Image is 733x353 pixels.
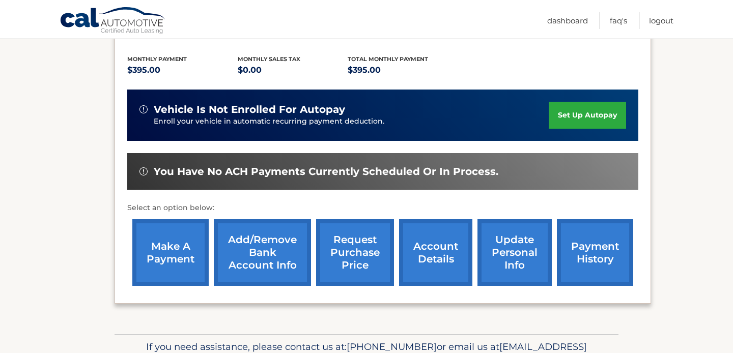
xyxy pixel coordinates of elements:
p: $395.00 [348,63,458,77]
a: Cal Automotive [60,7,166,36]
a: request purchase price [316,219,394,286]
a: Add/Remove bank account info [214,219,311,286]
p: Select an option below: [127,202,638,214]
a: update personal info [477,219,552,286]
a: FAQ's [610,12,627,29]
a: set up autopay [549,102,626,129]
span: You have no ACH payments currently scheduled or in process. [154,165,498,178]
p: $0.00 [238,63,348,77]
p: $395.00 [127,63,238,77]
span: Monthly Payment [127,55,187,63]
a: make a payment [132,219,209,286]
p: Enroll your vehicle in automatic recurring payment deduction. [154,116,549,127]
a: payment history [557,219,633,286]
span: Monthly sales Tax [238,55,300,63]
a: Logout [649,12,673,29]
a: Dashboard [547,12,588,29]
a: account details [399,219,472,286]
span: [PHONE_NUMBER] [347,341,437,352]
img: alert-white.svg [139,105,148,113]
img: alert-white.svg [139,167,148,175]
span: vehicle is not enrolled for autopay [154,103,345,116]
span: Total Monthly Payment [348,55,428,63]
